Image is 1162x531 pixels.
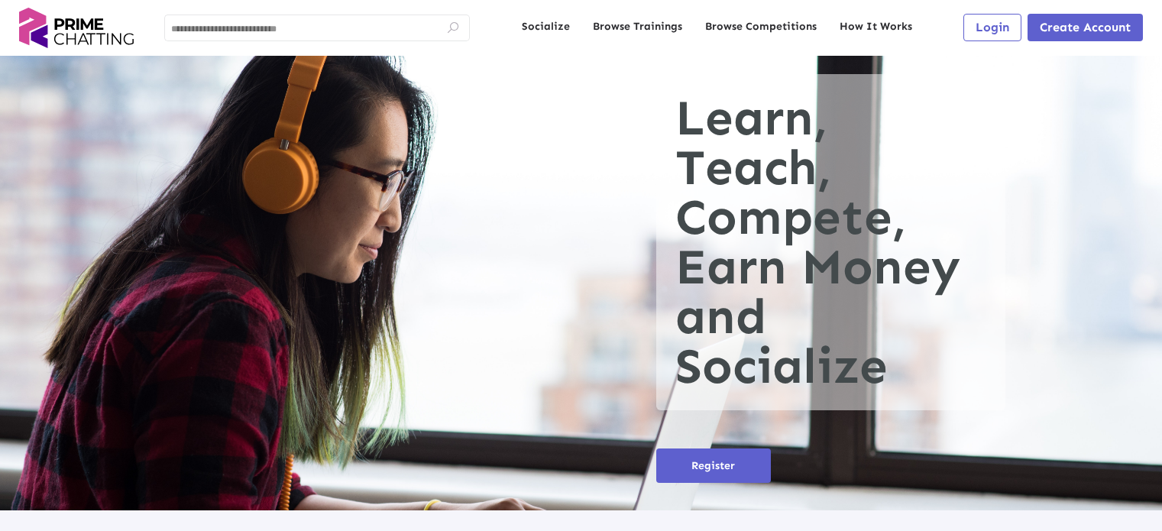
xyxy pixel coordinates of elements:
span: Create Account [1040,20,1131,34]
button: Create Account [1028,14,1143,41]
h1: Learn, Teach, Compete, Earn Money and Socialize [656,74,1005,410]
button: Login [963,14,1021,41]
span: Register [691,459,735,472]
a: Browse Competitions [705,19,817,34]
a: How It Works [840,19,912,34]
img: logo [19,8,134,48]
a: Browse Trainings [593,19,682,34]
button: Register [656,448,771,483]
a: Socialize [522,19,570,34]
span: Login [976,20,1009,34]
